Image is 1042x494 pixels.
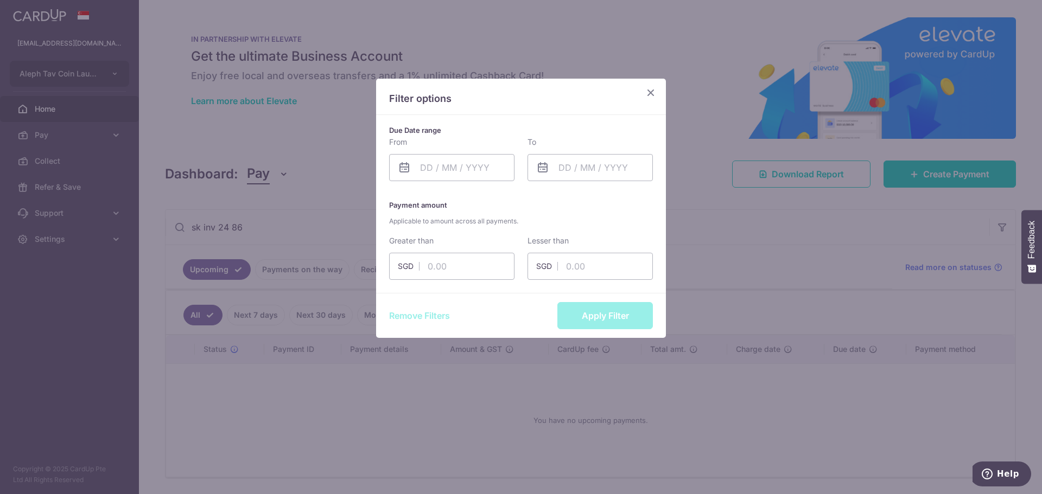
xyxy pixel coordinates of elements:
input: 0.00 [528,253,653,280]
button: Close [644,86,657,99]
label: From [389,137,407,147]
span: SGD [398,261,420,272]
button: Feedback - Show survey [1021,210,1042,284]
p: Due Date range [389,124,653,137]
label: Greater than [389,235,434,246]
input: 0.00 [389,253,514,280]
label: To [528,137,536,147]
span: SGD [536,261,558,272]
p: Payment amount [389,198,653,227]
span: Applicable to amount across all payments. [389,216,653,227]
input: DD / MM / YYYY [389,154,514,181]
span: Feedback [1027,221,1037,259]
label: Lesser than [528,235,569,246]
iframe: Opens a widget where you can find more information [973,461,1031,489]
input: DD / MM / YYYY [528,154,653,181]
p: Filter options [389,92,653,106]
